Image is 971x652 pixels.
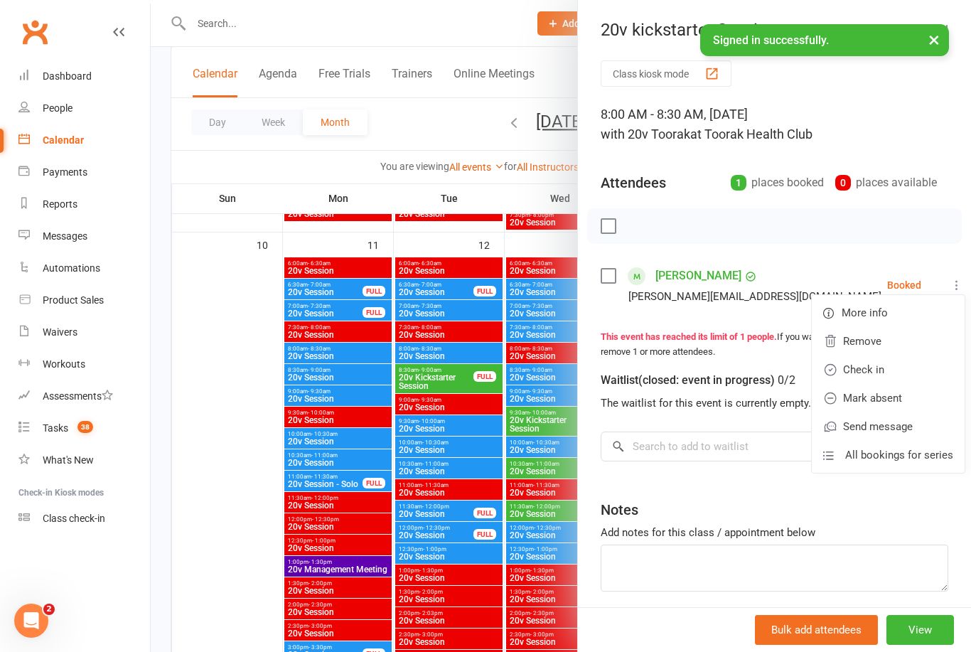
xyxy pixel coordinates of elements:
div: places booked [731,173,824,193]
button: × [921,24,947,55]
div: Assessments [43,390,113,402]
a: Calendar [18,124,150,156]
div: Calendar [43,134,84,146]
div: People [43,102,73,114]
span: at Toorak Health Club [690,127,812,141]
div: Class check-in [43,513,105,524]
a: [PERSON_NAME] [655,264,741,287]
a: Messages [18,220,150,252]
div: 20v kickstarter Session [578,20,971,40]
div: Payments [43,166,87,178]
button: Class kiosk mode [601,60,731,87]
div: [PERSON_NAME][EMAIL_ADDRESS][DOMAIN_NAME] [628,287,881,306]
div: Attendees [601,173,666,193]
span: 38 [77,421,93,433]
a: More info [812,299,965,327]
iframe: Intercom live chat [14,604,48,638]
a: Clubworx [17,14,53,50]
span: (closed: event in progress) [638,373,775,387]
div: 1 [731,175,746,191]
div: What's New [43,454,94,466]
a: Product Sales [18,284,150,316]
a: Workouts [18,348,150,380]
div: places available [835,173,937,193]
span: All bookings for series [845,447,953,464]
a: What's New [18,444,150,476]
div: Workouts [43,358,85,370]
a: Mark absent [812,384,965,412]
a: Payments [18,156,150,188]
a: All bookings for series [812,441,965,469]
div: Product Sales [43,294,104,306]
strong: This event has reached its limit of 1 people. [601,331,777,342]
a: Tasks 38 [18,412,150,444]
a: Class kiosk mode [18,503,150,535]
button: Bulk add attendees [755,615,878,645]
div: Tasks [43,422,68,434]
a: Waivers [18,316,150,348]
a: People [18,92,150,124]
a: Reports [18,188,150,220]
div: Waivers [43,326,77,338]
div: Notes [601,500,638,520]
span: with 20v Toorak [601,127,690,141]
div: Waitlist [601,370,795,390]
a: Automations [18,252,150,284]
a: Check in [812,356,965,384]
a: Send message [812,412,965,441]
span: 2 [43,604,55,615]
div: Dashboard [43,70,92,82]
div: Add notes for this class / appointment below [601,524,948,541]
div: 0 [835,175,851,191]
a: Dashboard [18,60,150,92]
a: Assessments [18,380,150,412]
span: More info [842,304,888,321]
div: The waitlist for this event is currently empty. [601,395,948,412]
button: View [886,615,954,645]
div: If you want to add more people, please remove 1 or more attendees. [601,330,948,360]
div: 0/2 [778,370,795,390]
a: Remove [812,327,965,356]
div: Messages [43,230,87,242]
div: Automations [43,262,100,274]
div: Booked [887,280,921,290]
span: Signed in successfully. [713,33,829,47]
div: 8:00 AM - 8:30 AM, [DATE] [601,105,948,144]
div: Reports [43,198,77,210]
input: Search to add to waitlist [601,432,948,461]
